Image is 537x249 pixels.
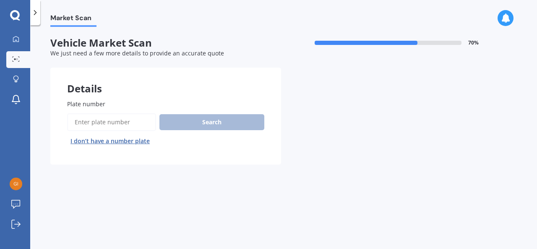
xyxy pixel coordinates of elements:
span: Plate number [67,100,105,108]
span: We just need a few more details to provide an accurate quote [50,49,224,57]
img: 722b48642b20bdb97475b06bcbf415c4 [10,178,22,190]
span: Market Scan [50,14,96,25]
input: Enter plate number [67,113,156,131]
div: Details [50,68,281,93]
span: 70 % [468,40,479,46]
span: Vehicle Market Scan [50,37,281,49]
button: I don’t have a number plate [67,134,153,148]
